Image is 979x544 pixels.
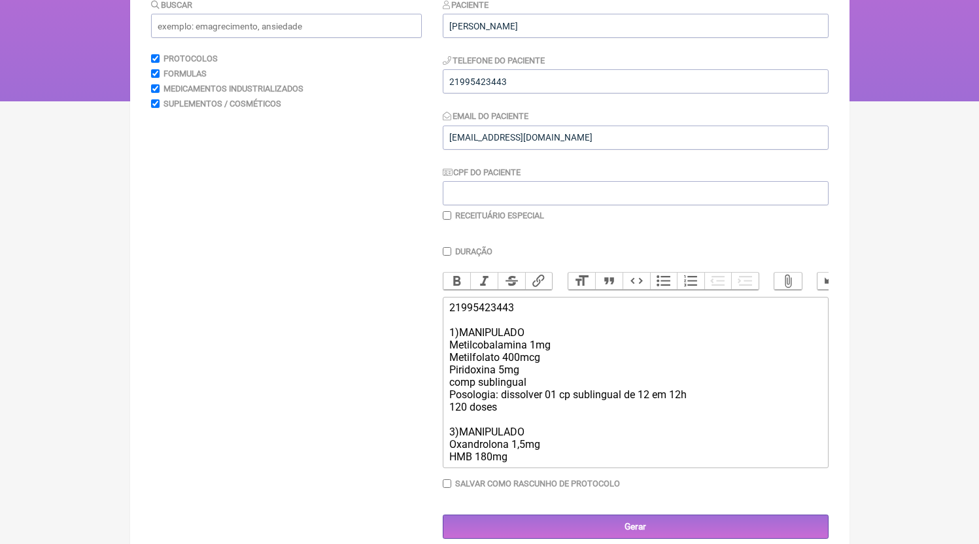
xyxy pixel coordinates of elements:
[677,273,704,290] button: Numbers
[163,69,207,78] label: Formulas
[568,273,596,290] button: Heading
[498,273,525,290] button: Strikethrough
[455,211,544,220] label: Receituário Especial
[443,273,471,290] button: Bold
[455,479,620,488] label: Salvar como rascunho de Protocolo
[443,515,829,539] input: Gerar
[623,273,650,290] button: Code
[449,301,821,463] div: 21995423443 1)MANIPULADO Metilcobalamina 1mg Metilfolato 400mcg Piridoxina 5mg comp sublingual Po...
[443,167,521,177] label: CPF do Paciente
[163,99,281,109] label: Suplementos / Cosméticos
[163,54,218,63] label: Protocolos
[650,273,678,290] button: Bullets
[704,273,732,290] button: Decrease Level
[774,273,802,290] button: Attach Files
[455,246,492,256] label: Duração
[151,14,422,38] input: exemplo: emagrecimento, ansiedade
[443,56,545,65] label: Telefone do Paciente
[731,273,759,290] button: Increase Level
[163,84,303,93] label: Medicamentos Industrializados
[525,273,553,290] button: Link
[595,273,623,290] button: Quote
[443,111,529,121] label: Email do Paciente
[817,273,845,290] button: Undo
[470,273,498,290] button: Italic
